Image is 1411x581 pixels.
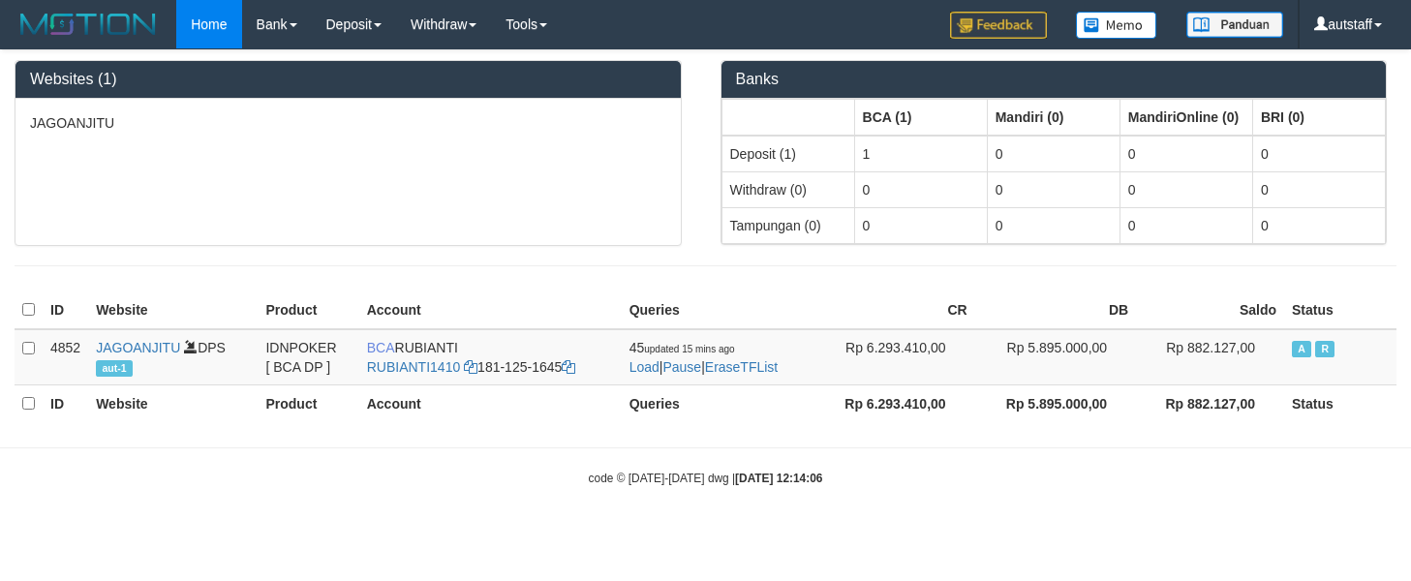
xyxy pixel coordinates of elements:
[1292,341,1311,357] span: Active
[367,340,395,355] span: BCA
[950,12,1047,39] img: Feedback.jpg
[721,207,854,243] td: Tampungan (0)
[735,472,822,485] strong: [DATE] 12:14:06
[43,291,88,329] th: ID
[975,291,1137,329] th: DB
[43,329,88,385] td: 4852
[629,359,659,375] a: Load
[562,359,575,375] a: Copy 1811251645 to clipboard
[88,291,258,329] th: Website
[96,340,180,355] a: JAGOANJITU
[1284,384,1396,422] th: Status
[1284,291,1396,329] th: Status
[975,384,1137,422] th: Rp 5.895.000,00
[736,71,1372,88] h3: Banks
[622,291,813,329] th: Queries
[15,10,162,39] img: MOTION_logo.png
[1252,171,1385,207] td: 0
[589,472,823,485] small: code © [DATE]-[DATE] dwg |
[1136,291,1284,329] th: Saldo
[854,171,987,207] td: 0
[1252,207,1385,243] td: 0
[987,171,1120,207] td: 0
[1252,99,1385,136] th: Group: activate to sort column ascending
[1120,136,1252,172] td: 0
[813,291,975,329] th: CR
[464,359,477,375] a: Copy RUBIANTI1410 to clipboard
[813,329,975,385] td: Rp 6.293.410,00
[359,329,622,385] td: RUBIANTI 181-125-1645
[30,71,666,88] h3: Websites (1)
[622,384,813,422] th: Queries
[987,99,1120,136] th: Group: activate to sort column ascending
[854,136,987,172] td: 1
[721,171,854,207] td: Withdraw (0)
[258,384,358,422] th: Product
[258,329,358,385] td: IDNPOKER [ BCA DP ]
[721,99,854,136] th: Group: activate to sort column ascending
[705,359,778,375] a: EraseTFList
[1076,12,1157,39] img: Button%20Memo.svg
[258,291,358,329] th: Product
[987,207,1120,243] td: 0
[987,136,1120,172] td: 0
[629,340,779,375] span: | |
[88,329,258,385] td: DPS
[359,291,622,329] th: Account
[43,384,88,422] th: ID
[813,384,975,422] th: Rp 6.293.410,00
[854,207,987,243] td: 0
[629,340,735,355] span: 45
[854,99,987,136] th: Group: activate to sort column ascending
[1120,207,1252,243] td: 0
[88,384,258,422] th: Website
[359,384,622,422] th: Account
[1186,12,1283,38] img: panduan.png
[644,344,734,354] span: updated 15 mins ago
[721,136,854,172] td: Deposit (1)
[1136,329,1284,385] td: Rp 882.127,00
[1315,341,1334,357] span: Running
[1120,99,1252,136] th: Group: activate to sort column ascending
[30,113,666,133] p: JAGOANJITU
[96,360,133,377] span: aut-1
[367,359,460,375] a: RUBIANTI1410
[1120,171,1252,207] td: 0
[975,329,1137,385] td: Rp 5.895.000,00
[1252,136,1385,172] td: 0
[662,359,701,375] a: Pause
[1136,384,1284,422] th: Rp 882.127,00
